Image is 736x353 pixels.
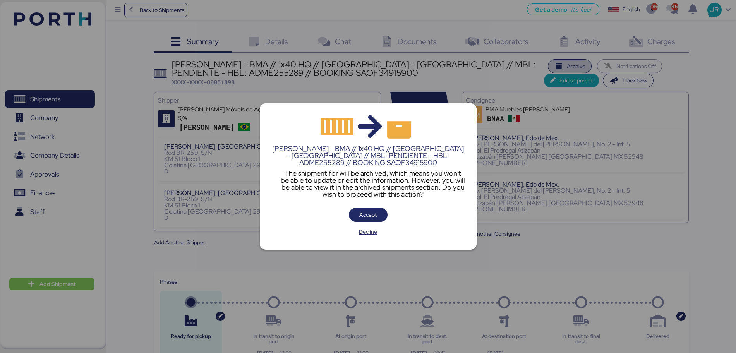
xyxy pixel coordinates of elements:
[359,210,377,219] span: Accept
[271,145,466,166] div: [PERSON_NAME] - BMA // 1x40 HQ // [GEOGRAPHIC_DATA] - [GEOGRAPHIC_DATA] // MBL: PENDIENTE - HBL: ...
[349,208,388,222] button: Accept
[280,170,466,198] div: The shipment for will be archived, which means you won't be able to update or edit the informatio...
[359,227,377,236] span: Decline
[349,225,388,239] button: Decline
